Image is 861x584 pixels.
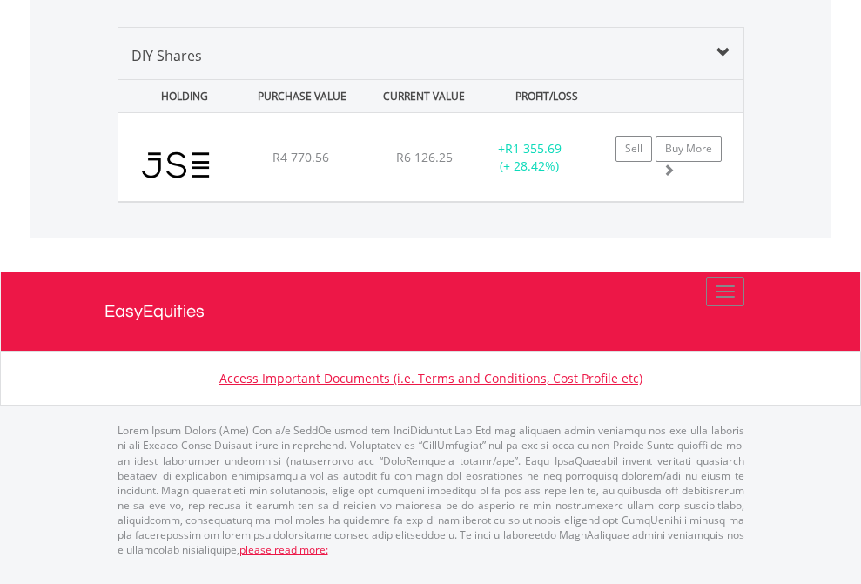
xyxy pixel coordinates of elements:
a: Sell [615,136,652,162]
a: Buy More [656,136,722,162]
div: PURCHASE VALUE [243,80,361,112]
img: EQU.ZA.JSE.png [127,135,225,197]
div: + (+ 28.42%) [475,140,584,175]
span: DIY Shares [131,46,202,65]
div: CURRENT VALUE [365,80,483,112]
a: EasyEquities [104,272,757,351]
a: please read more: [239,542,328,557]
span: R4 770.56 [272,149,329,165]
p: Lorem Ipsum Dolors (Ame) Con a/e SeddOeiusmod tem InciDiduntut Lab Etd mag aliquaen admin veniamq... [118,423,744,557]
div: HOLDING [120,80,239,112]
span: R6 126.25 [396,149,453,165]
a: Access Important Documents (i.e. Terms and Conditions, Cost Profile etc) [219,370,642,386]
div: PROFIT/LOSS [488,80,606,112]
span: R1 355.69 [505,140,562,157]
